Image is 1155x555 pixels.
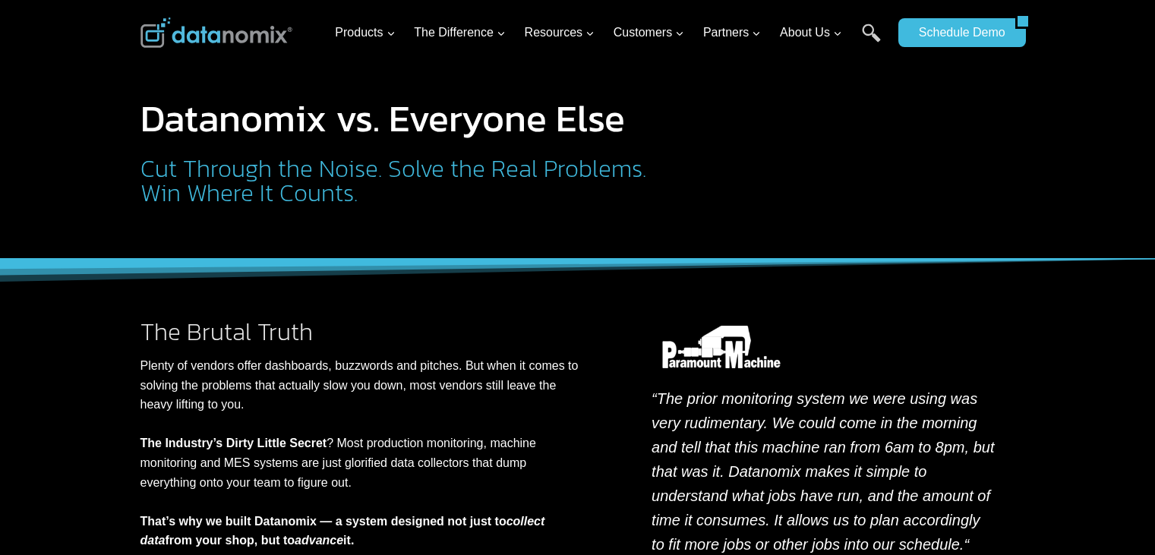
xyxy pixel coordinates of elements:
[780,23,842,43] span: About Us
[329,8,891,58] nav: Primary Navigation
[652,390,994,553] em: “The prior monitoring system we were using was very rudimentary. We could come in the morning and...
[414,23,506,43] span: The Difference
[140,320,585,344] h2: The Brutal Truth
[140,156,653,205] h2: Cut Through the Noise. Solve the Real Problems. Win Where It Counts.
[140,356,585,550] p: Plenty of vendors offer dashboards, buzzwords and pitches. But when it comes to solving the probl...
[614,23,684,43] span: Customers
[525,23,595,43] span: Resources
[898,18,1015,47] a: Schedule Demo
[140,437,327,449] strong: The Industry’s Dirty Little Secret
[862,24,881,58] a: Search
[140,515,545,547] strong: That’s why we built Datanomix — a system designed not just to from your shop, but to it.
[335,23,395,43] span: Products
[295,534,343,547] em: advance
[703,23,761,43] span: Partners
[140,17,292,48] img: Datanomix
[652,326,791,368] img: Datanomix Customer - Paramount Machine
[140,99,653,137] h1: Datanomix vs. Everyone Else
